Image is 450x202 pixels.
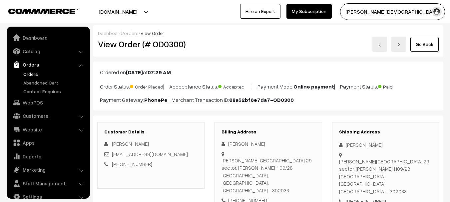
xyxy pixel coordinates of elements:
p: Ordered on at [100,68,437,76]
span: View Order [141,30,164,36]
a: Dashboard [98,30,122,36]
div: [PERSON_NAME] [222,140,315,148]
b: 68a52bf6e7da7-OD0300 [229,97,294,103]
a: Orders [22,71,88,78]
a: Customers [8,110,88,122]
img: user [432,7,442,17]
b: Online payment [293,83,334,90]
p: Payment Gateway: | Merchant Transaction ID: [100,96,437,104]
button: [PERSON_NAME][DEMOGRAPHIC_DATA] [340,3,445,20]
a: My Subscription [286,4,332,19]
a: Marketing [8,164,88,176]
span: Paid [378,82,411,90]
a: Go Back [410,37,439,52]
a: Staff Management [8,177,88,189]
span: Accepted [218,82,251,90]
a: Catalog [8,45,88,57]
img: left-arrow.png [378,43,382,47]
a: Reports [8,150,88,162]
a: [PHONE_NUMBER] [112,161,152,167]
h2: View Order (# OD0300) [98,39,205,49]
h3: Shipping Address [339,129,432,135]
span: Order Placed [130,82,163,90]
div: / / [98,30,439,37]
button: [DOMAIN_NAME] [75,3,161,20]
h3: Customer Details [104,129,198,135]
a: Website [8,123,88,135]
a: Dashboard [8,32,88,44]
a: Contact Enquires [22,88,88,95]
a: Apps [8,137,88,149]
div: [PERSON_NAME][GEOGRAPHIC_DATA] 29 sector, [PERSON_NAME] f109/28 [GEOGRAPHIC_DATA], [GEOGRAPHIC_DA... [222,157,315,194]
h3: Billing Address [222,129,315,135]
a: WebPOS [8,97,88,108]
a: COMMMERCE [8,7,67,15]
a: Orders [8,59,88,71]
p: Order Status: | Accceptance Status: | Payment Mode: | Payment Status: [100,82,437,91]
a: Abandoned Cart [22,79,88,86]
a: Hire an Expert [240,4,280,19]
span: [PERSON_NAME] [112,141,149,147]
b: 07:29 AM [148,69,171,76]
img: COMMMERCE [8,9,78,14]
div: [PERSON_NAME] [339,141,432,149]
img: right-arrow.png [397,43,401,47]
b: PhonePe [144,97,168,103]
div: [PERSON_NAME][GEOGRAPHIC_DATA] 29 sector, [PERSON_NAME] f109/28 [GEOGRAPHIC_DATA], [GEOGRAPHIC_DA... [339,158,432,195]
b: [DATE] [126,69,143,76]
a: [EMAIL_ADDRESS][DOMAIN_NAME] [112,151,188,157]
a: orders [124,30,139,36]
